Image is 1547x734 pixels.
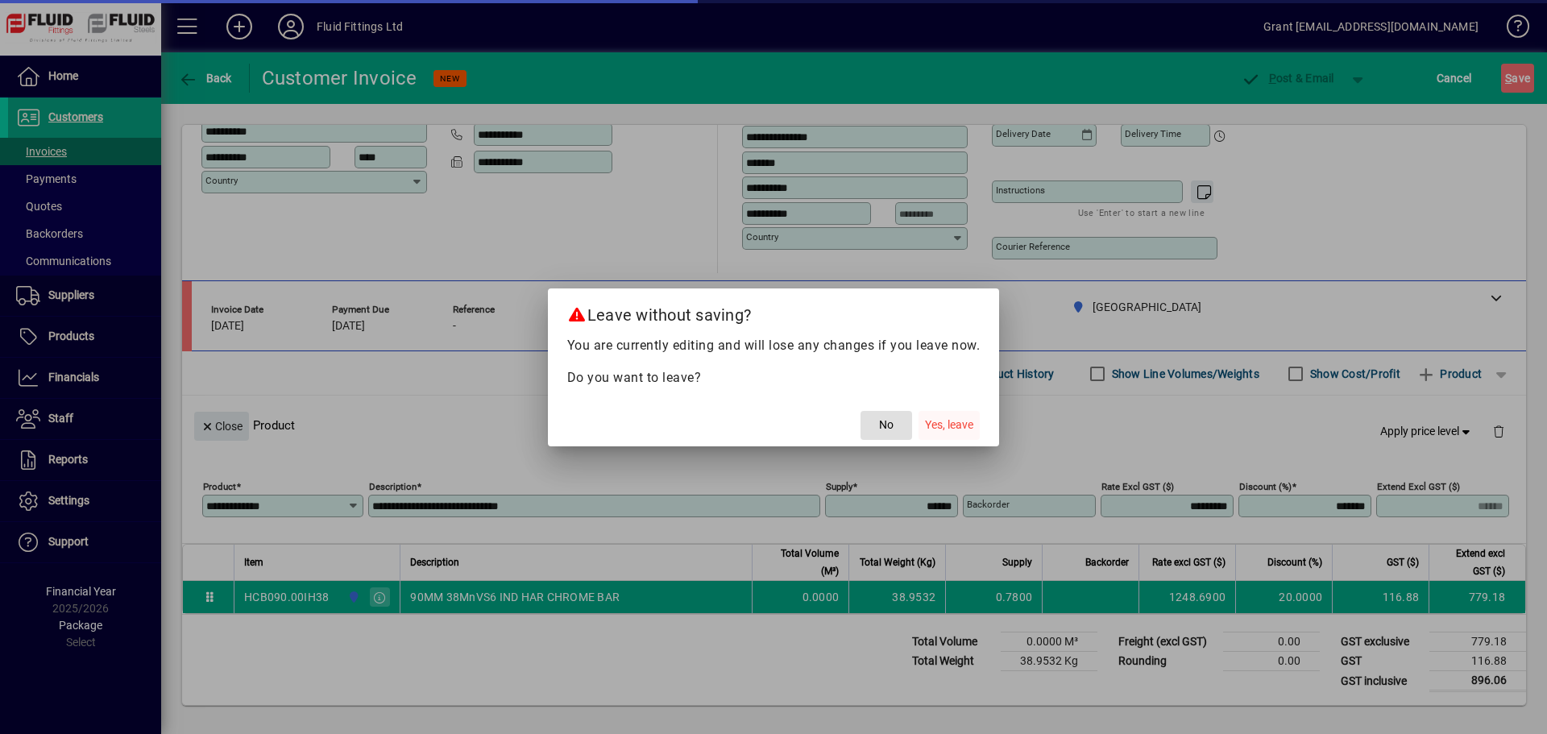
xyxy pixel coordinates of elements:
p: You are currently editing and will lose any changes if you leave now. [567,336,981,355]
button: Yes, leave [919,411,980,440]
span: No [879,417,894,433]
span: Yes, leave [925,417,973,433]
h2: Leave without saving? [548,288,1000,335]
button: No [861,411,912,440]
p: Do you want to leave? [567,368,981,388]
